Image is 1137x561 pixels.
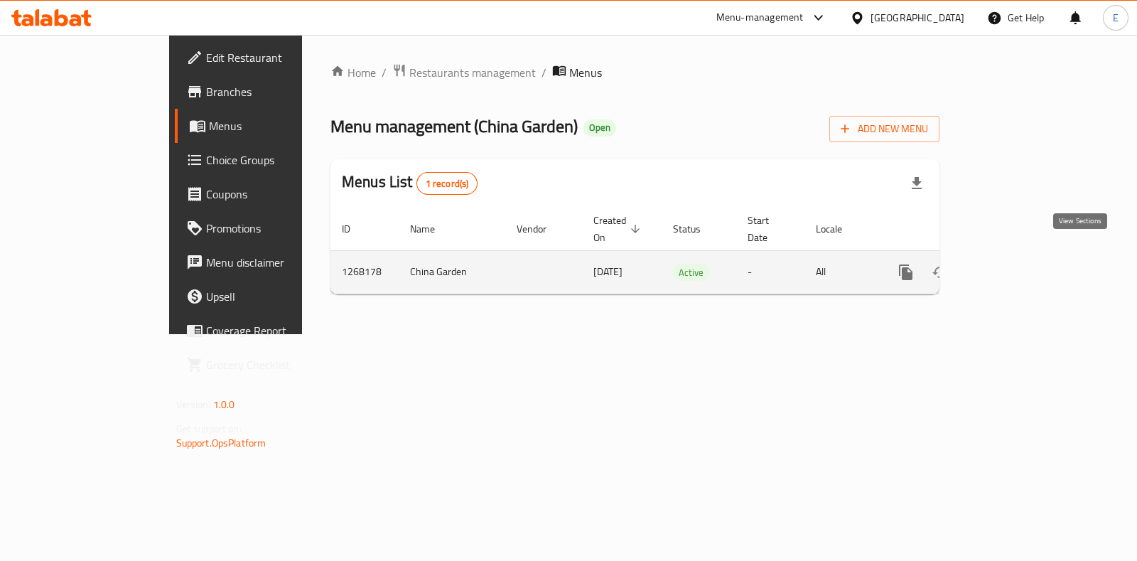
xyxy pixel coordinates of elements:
span: Grocery Checklist [206,356,347,373]
span: Branches [206,83,347,100]
a: Support.OpsPlatform [176,434,266,452]
a: Upsell [175,279,359,314]
div: Total records count [416,172,478,195]
button: more [889,255,923,289]
span: 1.0.0 [213,395,235,414]
a: Menu disclaimer [175,245,359,279]
td: 1268178 [330,250,399,294]
span: Restaurants management [409,64,536,81]
span: Menu management ( China Garden ) [330,110,578,142]
a: Choice Groups [175,143,359,177]
a: Promotions [175,211,359,245]
span: [DATE] [593,262,623,281]
span: Status [673,220,719,237]
a: Grocery Checklist [175,348,359,382]
span: E [1113,10,1119,26]
span: Active [673,265,709,281]
nav: breadcrumb [330,63,939,82]
td: All [804,250,878,294]
span: Menu disclaimer [206,254,347,271]
td: - [736,250,804,294]
span: Menus [209,117,347,134]
span: Promotions [206,220,347,237]
span: Locale [816,220,861,237]
th: Actions [878,208,1037,251]
span: Name [410,220,453,237]
div: [GEOGRAPHIC_DATA] [871,10,964,26]
div: Export file [900,166,934,201]
span: Choice Groups [206,151,347,169]
a: Coverage Report [175,314,359,348]
span: Add New Menu [841,120,928,138]
h2: Menus List [342,171,478,195]
div: Open [583,119,616,137]
li: / [382,64,387,81]
span: Version: [176,395,211,414]
span: Coverage Report [206,322,347,339]
span: ID [342,220,369,237]
span: Coupons [206,186,347,203]
span: Start Date [748,212,787,246]
button: Add New Menu [829,116,939,142]
td: China Garden [399,250,505,294]
a: Branches [175,75,359,109]
span: Vendor [517,220,565,237]
span: Menus [569,64,602,81]
li: / [541,64,546,81]
div: Menu-management [716,9,804,26]
span: Created On [593,212,645,246]
table: enhanced table [330,208,1037,294]
a: Edit Restaurant [175,41,359,75]
a: Restaurants management [392,63,536,82]
span: Open [583,122,616,134]
span: Get support on: [176,420,242,438]
a: Menus [175,109,359,143]
a: Coupons [175,177,359,211]
button: Change Status [923,255,957,289]
span: 1 record(s) [417,177,478,191]
span: Upsell [206,288,347,305]
span: Edit Restaurant [206,49,347,66]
